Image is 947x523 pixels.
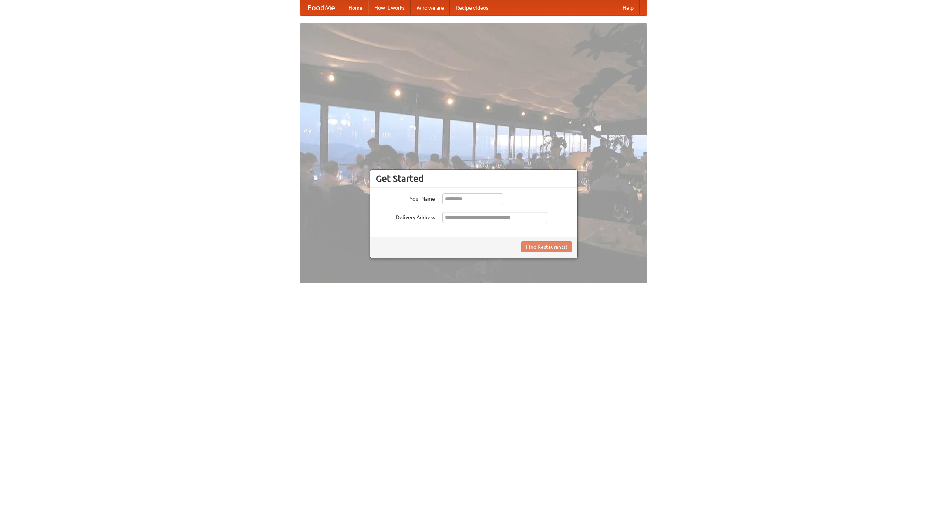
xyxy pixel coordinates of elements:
a: Home [343,0,368,15]
a: How it works [368,0,411,15]
a: FoodMe [300,0,343,15]
label: Delivery Address [376,212,435,221]
button: Find Restaurants! [521,241,572,252]
label: Your Name [376,193,435,203]
h3: Get Started [376,173,572,184]
a: Who we are [411,0,450,15]
a: Recipe videos [450,0,494,15]
a: Help [617,0,640,15]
